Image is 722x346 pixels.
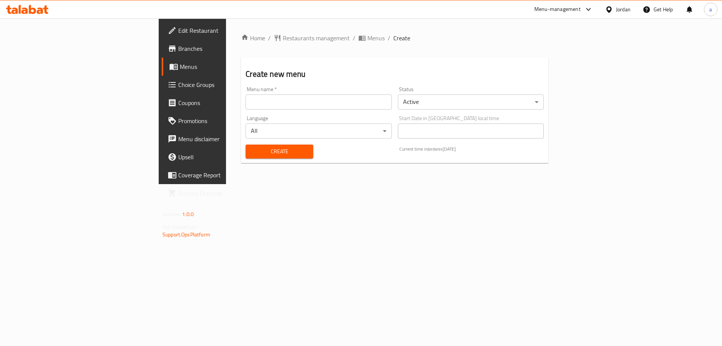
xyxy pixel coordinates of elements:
a: Menu disclaimer [162,130,279,148]
span: Edit Restaurant [178,26,273,35]
a: Coverage Report [162,166,279,184]
div: Menu-management [534,5,581,14]
span: Menus [180,62,273,71]
span: Upsell [178,152,273,162]
a: Edit Restaurant [162,21,279,40]
button: Create [246,145,313,159]
span: Create [252,147,307,156]
span: Branches [178,44,273,53]
span: Menus [367,34,385,43]
span: Get support on: [162,222,197,232]
a: Support.OpsPlatform [162,230,210,239]
p: Current time in Jordan is [DATE] [399,146,544,152]
span: Restaurants management [283,34,350,43]
a: Restaurants management [274,34,350,43]
nav: breadcrumb [241,34,548,43]
span: Version: [162,209,181,219]
h2: Create new menu [246,69,544,80]
span: Menu disclaimer [178,134,273,143]
a: Promotions [162,112,279,130]
span: Choice Groups [178,80,273,89]
a: Branches [162,40,279,58]
span: 1.0.0 [182,209,194,219]
a: Menus [358,34,385,43]
div: Active [398,95,544,110]
a: Grocery Checklist [162,184,279,202]
a: Upsell [162,148,279,166]
div: Jordan [616,5,631,14]
a: Menus [162,58,279,76]
li: / [388,34,390,43]
span: Grocery Checklist [178,189,273,198]
span: a [709,5,712,14]
span: Coupons [178,98,273,107]
div: All [246,123,391,139]
li: / [353,34,355,43]
span: Create [393,34,410,43]
span: Promotions [178,116,273,125]
a: Choice Groups [162,76,279,94]
a: Coupons [162,94,279,112]
input: Please enter Menu name [246,95,391,110]
span: Coverage Report [178,171,273,180]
